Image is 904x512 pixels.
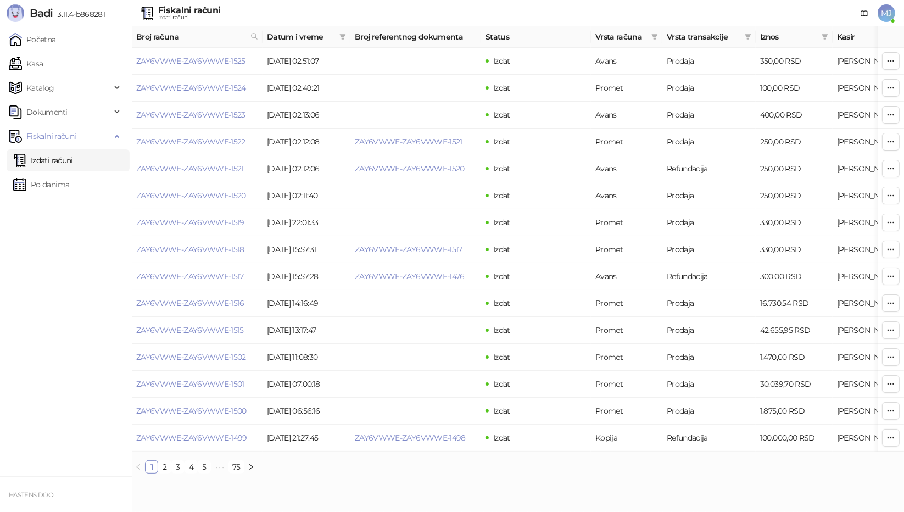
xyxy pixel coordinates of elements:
[263,236,350,263] td: [DATE] 15:57:31
[337,29,348,45] span: filter
[662,317,756,344] td: Prodaja
[355,137,462,147] a: ZAY6VWWE-ZAY6VWWE-1521
[662,129,756,155] td: Prodaja
[662,371,756,398] td: Prodaja
[26,77,54,99] span: Katalog
[662,155,756,182] td: Refundacija
[132,209,263,236] td: ZAY6VWWE-ZAY6VWWE-1519
[756,182,833,209] td: 250,00 RSD
[132,371,263,398] td: ZAY6VWWE-ZAY6VWWE-1501
[493,325,510,335] span: Izdat
[132,75,263,102] td: ZAY6VWWE-ZAY6VWWE-1524
[591,129,662,155] td: Promet
[146,461,158,473] a: 1
[355,164,465,174] a: ZAY6VWWE-ZAY6VWWE-1520
[756,236,833,263] td: 330,00 RSD
[13,174,69,196] a: Po danima
[667,31,740,43] span: Vrsta transakcije
[662,398,756,425] td: Prodaja
[263,398,350,425] td: [DATE] 06:56:16
[493,406,510,416] span: Izdat
[493,164,510,174] span: Izdat
[756,102,833,129] td: 400,00 RSD
[756,344,833,371] td: 1.470,00 RSD
[493,379,510,389] span: Izdat
[756,425,833,452] td: 100.000,00 RSD
[263,102,350,129] td: [DATE] 02:13:06
[756,290,833,317] td: 16.730,54 RSD
[350,26,481,48] th: Broj referentnog dokumenta
[244,460,258,474] li: Sledeća strana
[756,48,833,75] td: 350,00 RSD
[263,182,350,209] td: [DATE] 02:11:40
[132,344,263,371] td: ZAY6VWWE-ZAY6VWWE-1502
[662,290,756,317] td: Prodaja
[662,26,756,48] th: Vrsta transakcije
[493,83,510,93] span: Izdat
[756,398,833,425] td: 1.875,00 RSD
[132,155,263,182] td: ZAY6VWWE-ZAY6VWWE-1521
[30,7,53,20] span: Badi
[136,298,244,308] a: ZAY6VWWE-ZAY6VWWE-1516
[493,218,510,227] span: Izdat
[198,460,211,474] li: 5
[263,209,350,236] td: [DATE] 22:01:33
[136,406,247,416] a: ZAY6VWWE-ZAY6VWWE-1500
[159,461,171,473] a: 2
[9,491,53,499] small: HASTENS DOO
[756,263,833,290] td: 300,00 RSD
[185,461,197,473] a: 4
[136,31,246,43] span: Broj računa
[493,191,510,201] span: Izdat
[493,110,510,120] span: Izdat
[263,371,350,398] td: [DATE] 07:00:18
[355,244,462,254] a: ZAY6VWWE-ZAY6VWWE-1517
[651,34,658,40] span: filter
[756,209,833,236] td: 330,00 RSD
[878,4,895,22] span: MJ
[481,26,591,48] th: Status
[591,398,662,425] td: Promet
[591,236,662,263] td: Promet
[198,461,210,473] a: 5
[132,26,263,48] th: Broj računa
[263,129,350,155] td: [DATE] 02:12:08
[591,48,662,75] td: Avans
[136,433,247,443] a: ZAY6VWWE-ZAY6VWWE-1499
[145,460,158,474] li: 1
[662,75,756,102] td: Prodaja
[171,460,185,474] li: 3
[591,102,662,129] td: Avans
[132,182,263,209] td: ZAY6VWWE-ZAY6VWWE-1520
[136,379,244,389] a: ZAY6VWWE-ZAY6VWWE-1501
[132,102,263,129] td: ZAY6VWWE-ZAY6VWWE-1523
[136,137,245,147] a: ZAY6VWWE-ZAY6VWWE-1522
[662,344,756,371] td: Prodaja
[263,290,350,317] td: [DATE] 14:16:49
[591,371,662,398] td: Promet
[136,244,244,254] a: ZAY6VWWE-ZAY6VWWE-1518
[263,155,350,182] td: [DATE] 02:12:06
[136,218,244,227] a: ZAY6VWWE-ZAY6VWWE-1519
[136,271,244,281] a: ZAY6VWWE-ZAY6VWWE-1517
[493,433,510,443] span: Izdat
[158,15,220,20] div: Izdati računi
[756,75,833,102] td: 100,00 RSD
[244,460,258,474] button: right
[132,290,263,317] td: ZAY6VWWE-ZAY6VWWE-1516
[263,75,350,102] td: [DATE] 02:49:21
[263,48,350,75] td: [DATE] 02:51:07
[662,236,756,263] td: Prodaja
[53,9,105,19] span: 3.11.4-b868281
[493,298,510,308] span: Izdat
[172,461,184,473] a: 3
[136,56,245,66] a: ZAY6VWWE-ZAY6VWWE-1525
[13,149,73,171] a: Izdati računi
[158,460,171,474] li: 2
[136,352,246,362] a: ZAY6VWWE-ZAY6VWWE-1502
[263,317,350,344] td: [DATE] 13:17:47
[136,191,246,201] a: ZAY6VWWE-ZAY6VWWE-1520
[355,433,466,443] a: ZAY6VWWE-ZAY6VWWE-1498
[493,352,510,362] span: Izdat
[185,460,198,474] li: 4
